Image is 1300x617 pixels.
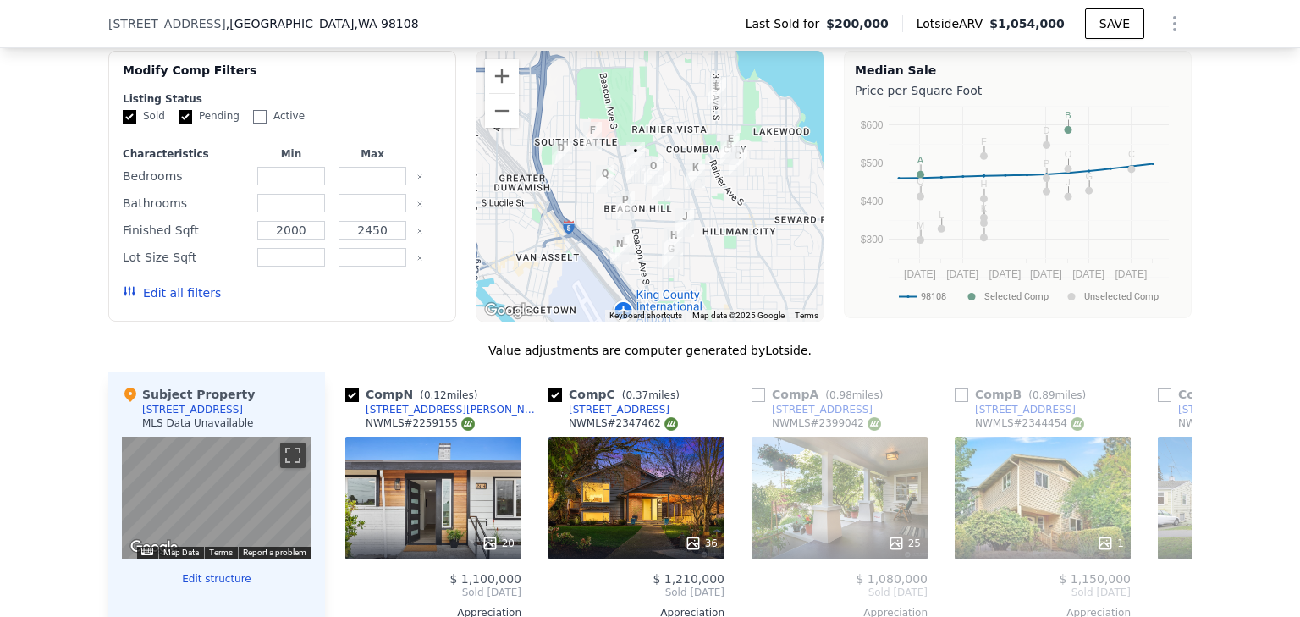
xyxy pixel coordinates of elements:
input: Pending [179,110,192,124]
span: $ 1,080,000 [856,572,928,586]
div: 4040 38th Ave S [701,71,733,113]
span: , WA 98108 [354,17,418,30]
svg: A chart. [855,102,1181,314]
div: MLS Data Unavailable [142,416,254,430]
div: 4907 13th Ave S [545,133,577,175]
span: $ 1,150,000 [1059,572,1131,586]
span: Sold [DATE] [752,586,928,599]
span: $1,054,000 [989,17,1065,30]
text: $400 [861,196,884,207]
input: Sold [123,110,136,124]
div: 1 [1097,535,1124,552]
div: [STREET_ADDRESS] [142,403,243,416]
div: Min [254,147,328,161]
button: SAVE [1085,8,1144,39]
div: [STREET_ADDRESS] [975,403,1076,416]
label: Pending [179,109,240,124]
div: Street View [122,437,311,559]
button: Zoom out [485,94,519,128]
span: Last Sold for [746,15,827,32]
div: 4926 42nd Ave S [722,140,754,183]
text: N [980,218,987,228]
div: Bathrooms [123,191,247,215]
text: M [917,220,924,230]
div: NWMLS # 2347462 [569,416,678,431]
div: Comp B [955,386,1093,403]
text: Unselected Comp [1084,291,1159,302]
span: Sold [DATE] [955,586,1131,599]
a: Report a problem [243,548,306,557]
a: [STREET_ADDRESS] [955,403,1076,416]
a: [STREET_ADDRESS] [1158,403,1279,416]
a: Open this area in Google Maps (opens a new window) [481,300,537,322]
div: Subject Property [122,386,255,403]
a: [STREET_ADDRESS] [752,403,873,416]
img: Google [481,300,537,322]
span: $ 1,100,000 [449,572,521,586]
button: Edit all filters [123,284,221,301]
text: P [1044,158,1049,168]
div: Comp D [1158,386,1297,403]
button: Keyboard shortcuts [609,310,682,322]
span: [STREET_ADDRESS] [108,15,226,32]
text: L [939,209,944,219]
span: $200,000 [826,15,889,32]
div: Comp C [548,386,686,403]
text: K [981,203,988,213]
span: 0.12 [424,389,447,401]
text: [DATE] [1030,268,1062,280]
img: NWMLS Logo [1071,417,1084,431]
span: Sold [DATE] [345,586,521,599]
div: Lot Size Sqft [123,245,247,269]
button: Clear [416,201,423,207]
div: 2211 S Eddy St [603,229,636,271]
text: [DATE] [1115,268,1147,280]
div: [STREET_ADDRESS] [569,403,669,416]
div: 2320 S Eddy St [609,226,641,268]
div: 5319 29th Ave S [645,164,677,207]
img: NWMLS Logo [461,417,475,431]
a: Terms [795,311,818,320]
span: ( miles) [1022,389,1093,401]
button: Toggle fullscreen view [280,443,306,468]
div: Map [122,437,311,559]
text: [DATE] [904,268,936,280]
img: Google [126,537,182,559]
text: A [917,155,924,165]
div: 25 [888,535,921,552]
div: Comp N [345,386,484,403]
div: Max [335,147,410,161]
a: [STREET_ADDRESS] [548,403,669,416]
img: NWMLS Logo [664,417,678,431]
text: $300 [861,234,884,245]
a: Terms [209,548,233,557]
div: Median Sale [855,62,1181,79]
div: Value adjustments are computer generated by Lotside . [108,342,1192,359]
div: [STREET_ADDRESS] [772,403,873,416]
div: NWMLS # 2399042 [772,416,881,431]
div: 2314 S Orcas St [609,185,642,227]
text: B [1065,110,1071,120]
text: D [1044,125,1050,135]
a: [STREET_ADDRESS][PERSON_NAME] [345,403,542,416]
label: Active [253,109,305,124]
text: $600 [861,119,884,131]
div: 3000 S Graham St [658,220,690,262]
button: Edit structure [122,572,311,586]
div: NWMLS # 2320410 [1178,416,1287,431]
div: 3936 S Angeline St [714,124,746,166]
text: 98108 [921,291,946,302]
button: Clear [416,174,423,180]
text: [DATE] [1072,268,1104,280]
div: 5225 20th Ave S [589,158,621,201]
span: ( miles) [413,389,484,401]
text: I [983,198,985,208]
text: F [981,136,987,146]
a: Open this area in Google Maps (opens a new window) [126,537,182,559]
div: 5050 35th Ave S [680,152,712,195]
span: Lotside ARV [917,15,989,32]
div: Comp A [752,386,890,403]
div: NWMLS # 2259155 [366,416,475,431]
div: NWMLS # 2344454 [975,416,1084,431]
